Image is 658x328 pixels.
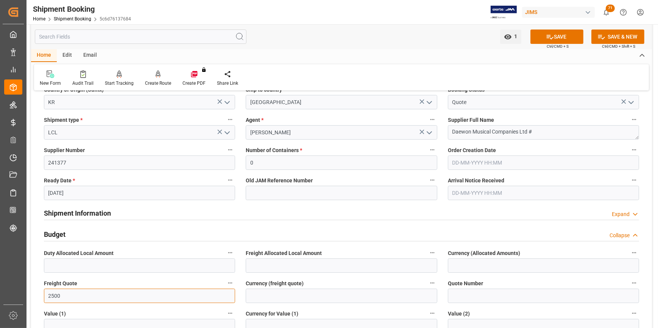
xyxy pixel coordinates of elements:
[427,115,437,124] button: Agent *
[31,49,57,62] div: Home
[145,80,171,87] div: Create Route
[629,308,639,318] button: Value (2)
[522,7,595,18] div: JIMS
[44,249,114,257] span: Duty Allocated Local Amount
[225,308,235,318] button: Value (1)
[547,44,569,49] span: Ctrl/CMD + S
[423,96,434,108] button: open menu
[448,125,639,140] textarea: Daewon Musical Companies Ltd #
[427,308,437,318] button: Currency for Value (1)
[246,310,298,318] span: Currency for Value (1)
[427,278,437,288] button: Currency (freight quote)
[44,95,235,109] input: Type to search/select
[246,146,302,154] span: Number of Containers
[44,146,85,154] span: Supplier Number
[246,280,304,288] span: Currency (freight quote)
[629,248,639,258] button: Currency (Allocated Amounts)
[512,33,518,39] span: 1
[612,210,630,218] div: Expand
[448,186,639,200] input: DD-MM-YYYY HH:MM
[491,6,517,19] img: Exertis%20JAM%20-%20Email%20Logo.jpg_1722504956.jpg
[629,175,639,185] button: Arrival Notice Received
[246,177,313,185] span: Old JAM Reference Number
[606,5,615,12] span: 71
[33,3,131,15] div: Shipment Booking
[35,30,246,44] input: Search Fields
[448,146,496,154] span: Order Creation Date
[602,44,635,49] span: Ctrl/CMD + Shift + S
[225,115,235,124] button: Shipment type *
[72,80,94,87] div: Audit Trail
[217,80,238,87] div: Share Link
[591,30,644,44] button: SAVE & NEW
[44,208,111,218] h2: Shipment Information
[448,310,470,318] span: Value (2)
[615,4,632,21] button: Help Center
[57,49,78,62] div: Edit
[629,145,639,155] button: Order Creation Date
[78,49,103,62] div: Email
[598,4,615,21] button: show 71 new notifications
[448,249,520,257] span: Currency (Allocated Amounts)
[625,96,636,108] button: open menu
[522,5,598,19] button: JIMS
[44,177,75,185] span: Ready Date
[225,145,235,155] button: Supplier Number
[54,16,91,22] a: Shipment Booking
[225,175,235,185] button: Ready Date *
[629,115,639,124] button: Supplier Full Name
[221,127,232,138] button: open menu
[225,248,235,258] button: Duty Allocated Local Amount
[33,16,45,22] a: Home
[427,248,437,258] button: Freight Allocated Local Amount
[629,278,639,288] button: Quote Number
[40,80,61,87] div: New Form
[44,229,65,239] h2: Budget
[500,30,521,44] button: open menu
[427,175,437,185] button: Old JAM Reference Number
[44,186,235,200] input: DD-MM-YYYY
[423,127,434,138] button: open menu
[44,116,83,124] span: Shipment type
[448,155,639,170] input: DD-MM-YYYY HH:MM
[44,310,66,318] span: Value (1)
[246,249,322,257] span: Freight Allocated Local Amount
[246,116,264,124] span: Agent
[44,280,77,288] span: Freight Quote
[105,80,134,87] div: Start Tracking
[530,30,583,44] button: SAVE
[448,116,494,124] span: Supplier Full Name
[225,278,235,288] button: Freight Quote
[448,177,504,185] span: Arrival Notice Received
[221,96,232,108] button: open menu
[448,280,483,288] span: Quote Number
[610,232,630,239] div: Collapse
[427,145,437,155] button: Number of Containers *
